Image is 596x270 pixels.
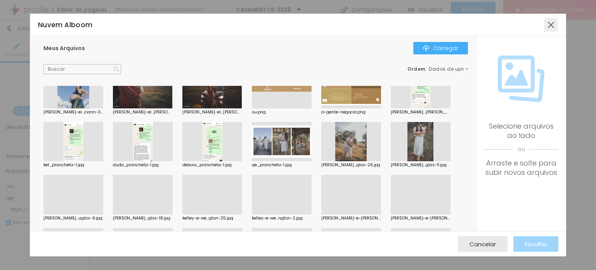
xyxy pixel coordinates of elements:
[321,109,366,115] font: a-gente-negocia.png
[43,44,85,52] font: Meus Arquivos
[391,109,469,115] font: [PERSON_NAME]...[PERSON_NAME]-1.jpg
[458,236,508,252] button: Cancelar
[485,158,557,177] font: Arraste e solte para subir novos arquivos
[114,66,119,72] img: Ícone
[252,162,292,168] font: qe_prancheta-1.jpg
[43,162,84,168] font: ket_prancheta-1.jpg
[426,66,427,72] font: :
[433,44,458,52] font: Carregar
[182,162,232,168] font: debora_prancheta-1.jpg
[429,66,474,72] font: Dados de upload
[321,162,380,168] font: [PERSON_NAME]...glas-26.jpg
[38,20,93,30] font: Nuvem Alboom
[489,121,554,140] font: Selecione arquivos ao lado
[252,215,303,221] font: ketley-e-we...ngton-2.jpg
[43,109,108,115] font: [PERSON_NAME]-el...ciann-3.jpg
[113,109,200,115] font: [PERSON_NAME]-el...[PERSON_NAME]-21.jpg
[423,45,429,51] img: Ícone
[43,64,121,74] input: Buscar
[513,236,558,252] button: Escolha
[498,56,544,102] img: Ícone
[113,162,159,168] font: duda_prancheta-1.jpg
[413,42,468,54] button: ÍconeCarregar
[43,215,102,221] font: [PERSON_NAME]...uglas-9.jpg
[252,109,266,115] font: ou.png
[470,240,496,248] font: Cancelar
[518,145,525,153] font: ou
[321,215,406,221] font: [PERSON_NAME]-e-[PERSON_NAME]-17.jpg
[182,215,233,221] font: ketley-e-we...gton-25.jpg
[407,66,426,72] font: Ordem
[391,162,447,168] font: [PERSON_NAME]...glas-11.jpg
[113,215,170,221] font: [PERSON_NAME]...glas-18.jpg
[391,215,476,221] font: [PERSON_NAME]-e-[PERSON_NAME]-10.jpg
[182,109,270,115] font: [PERSON_NAME]-el...[PERSON_NAME]-24.jpg
[525,240,547,248] font: Escolha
